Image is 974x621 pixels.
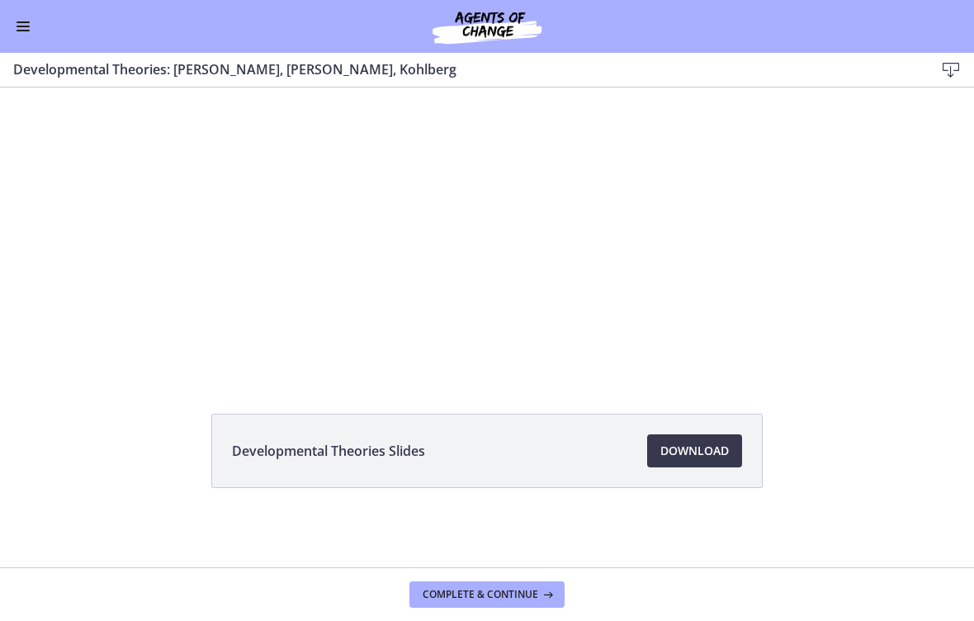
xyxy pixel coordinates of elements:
button: Complete & continue [409,581,565,608]
span: Complete & continue [423,588,538,601]
button: Enable menu [13,17,33,36]
a: Download [647,434,742,467]
span: Developmental Theories Slides [232,441,425,461]
h3: Developmental Theories: [PERSON_NAME], [PERSON_NAME], Kohlberg [13,59,908,79]
span: Download [660,441,729,461]
img: Agents of Change Social Work Test Prep [388,7,586,46]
